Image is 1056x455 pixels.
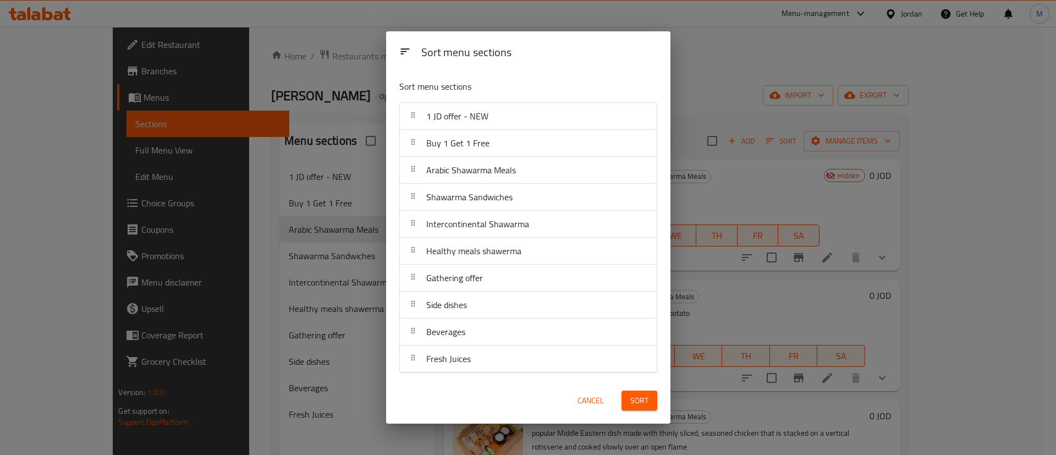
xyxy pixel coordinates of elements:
p: Sort menu sections [399,80,604,94]
span: Beverages [426,324,465,340]
div: Arabic Shawarma Meals [400,157,657,184]
span: Healthy meals shawerma [426,243,521,259]
div: 1 JD offer - NEW [400,103,657,130]
span: Buy 1 Get 1 Free [426,135,490,151]
span: Fresh Juices [426,350,471,367]
span: Intercontinental Shawarma [426,216,529,232]
span: Cancel [577,394,604,408]
span: 1 JD offer - NEW [426,108,488,124]
div: Sort menu sections [417,41,662,65]
span: Side dishes [426,297,467,313]
div: Buy 1 Get 1 Free [400,130,657,157]
span: Arabic Shawarma Meals [426,162,516,178]
button: Cancel [573,391,608,411]
div: Gathering offer [400,265,657,292]
span: Shawarma Sandwiches [426,189,513,205]
span: Sort [630,394,648,408]
div: Beverages [400,319,657,346]
div: Shawarma Sandwiches [400,184,657,211]
div: Intercontinental Shawarma [400,211,657,238]
button: Sort [621,391,657,411]
div: Fresh Juices [400,346,657,372]
div: Healthy meals shawerma [400,238,657,265]
span: Gathering offer [426,270,483,286]
div: Side dishes [400,292,657,319]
